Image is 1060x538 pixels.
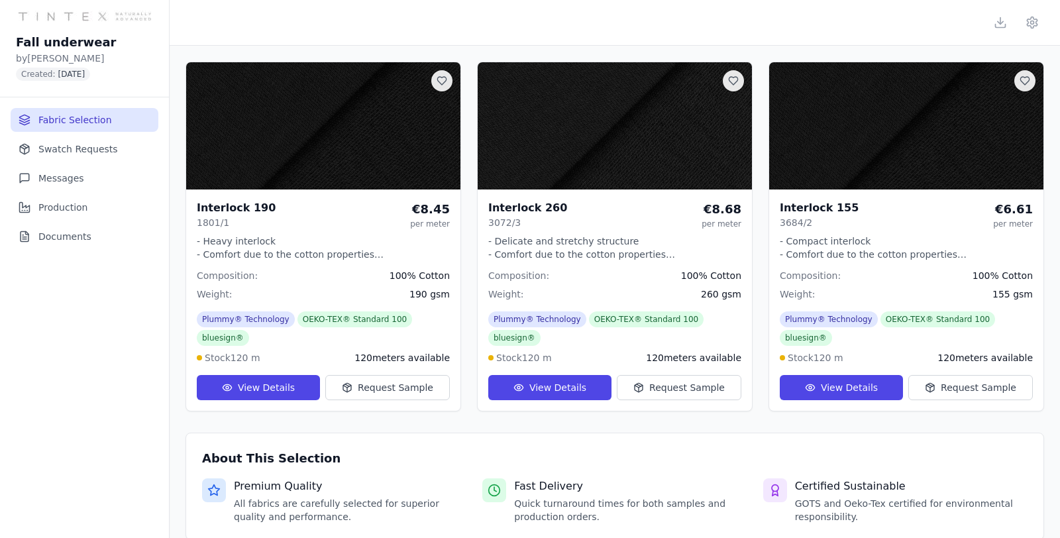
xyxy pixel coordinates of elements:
button: Documents [11,225,158,248]
button: Request Sample [617,375,741,400]
button: Request Sample [325,375,450,400]
h3: Interlock 155 [780,200,859,216]
span: 120 meters available [354,351,450,364]
img: Fabric [478,62,752,189]
span: 155 gsm [992,288,1033,301]
span: Weight: [780,288,816,301]
span: OEKO-TEX® Standard 100 [880,311,996,327]
span: bluesign® [488,330,541,346]
div: per meter [410,219,450,229]
span: [DATE] [58,69,85,80]
span: bluesign® [197,330,249,346]
button: View Details [780,375,903,400]
button: Request Sample [908,375,1033,400]
span: 120 meters available [646,351,741,364]
h3: About This Selection [202,449,1028,468]
h4: Fast Delivery [514,478,747,494]
p: - Compact interlock - Comfort due to the cotton properties - Subtle glow guaranteed by Plummy® te... [780,235,1033,261]
span: 190 gsm [409,288,450,301]
span: Created: [16,68,90,81]
span: Plummy® Technology [197,311,295,327]
img: Fabric [186,62,460,189]
p: Quick turnaround times for both samples and production orders. [514,497,747,523]
img: Fabric [769,62,1043,189]
h4: Premium Quality [234,478,466,494]
h3: Interlock 260 [488,200,567,216]
div: €6.61 [993,200,1033,219]
p: GOTS and Oeko-Tex certified for environmental responsibility. [795,497,1028,523]
div: €8.45 [410,200,450,219]
p: All fabrics are carefully selected for superior quality and performance. [234,497,466,523]
span: Weight: [197,288,233,301]
span: 100% Cotton [681,269,741,282]
span: 100% Cotton [390,269,450,282]
span: Composition: [488,269,549,282]
span: Plummy® Technology [780,311,878,327]
span: Composition: [197,269,258,282]
h1: Fall underwear [16,33,116,52]
button: View Details [197,375,320,400]
span: 260 gsm [701,288,741,301]
span: bluesign® [780,330,832,346]
span: Weight: [488,288,524,301]
span: Stock 120 m [205,351,260,364]
span: 120 meters available [937,351,1033,364]
span: 100% Cotton [973,269,1033,282]
p: 3684/2 [780,216,859,229]
p: 1801/1 [197,216,276,229]
h4: Certified Sustainable [795,478,1028,494]
div: per meter [702,219,741,229]
button: Swatch Requests [11,137,158,161]
button: Production [11,195,158,219]
h3: Interlock 190 [197,200,276,216]
button: View Details [488,375,611,400]
div: €8.68 [702,200,741,219]
span: Stock 120 m [788,351,843,364]
button: Messages [11,166,158,190]
p: - Delicate and stretchy structure - Comfort due to the cotton properties - Sliding touch due to o... [488,235,741,261]
span: Composition: [780,269,841,282]
span: Stock 120 m [496,351,552,364]
span: OEKO-TEX® Standard 100 [297,311,413,327]
p: 3072/3 [488,216,567,229]
p: by [PERSON_NAME] [16,52,116,65]
button: Fabric Selection [11,108,158,132]
div: per meter [993,219,1033,229]
span: Plummy® Technology [488,311,586,327]
span: OEKO-TEX® Standard 100 [589,311,704,327]
p: - Heavy interlock - Comfort due to the cotton properties - Subtle glow guaranteed by Plummy® tech... [197,235,450,261]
